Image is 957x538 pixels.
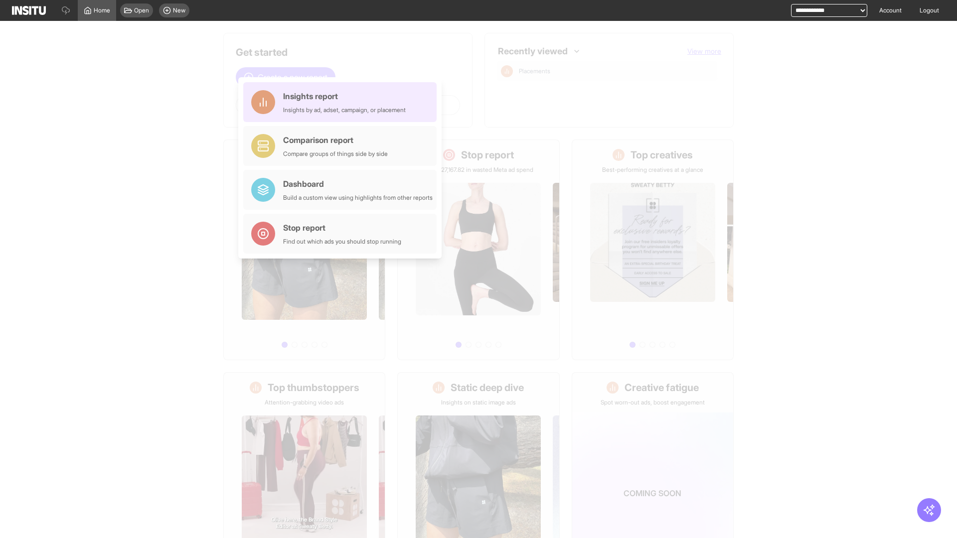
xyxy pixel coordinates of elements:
[283,150,388,158] div: Compare groups of things side by side
[173,6,185,14] span: New
[94,6,110,14] span: Home
[283,106,406,114] div: Insights by ad, adset, campaign, or placement
[283,194,433,202] div: Build a custom view using highlights from other reports
[134,6,149,14] span: Open
[283,134,388,146] div: Comparison report
[283,178,433,190] div: Dashboard
[12,6,46,15] img: Logo
[283,238,401,246] div: Find out which ads you should stop running
[283,222,401,234] div: Stop report
[283,90,406,102] div: Insights report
